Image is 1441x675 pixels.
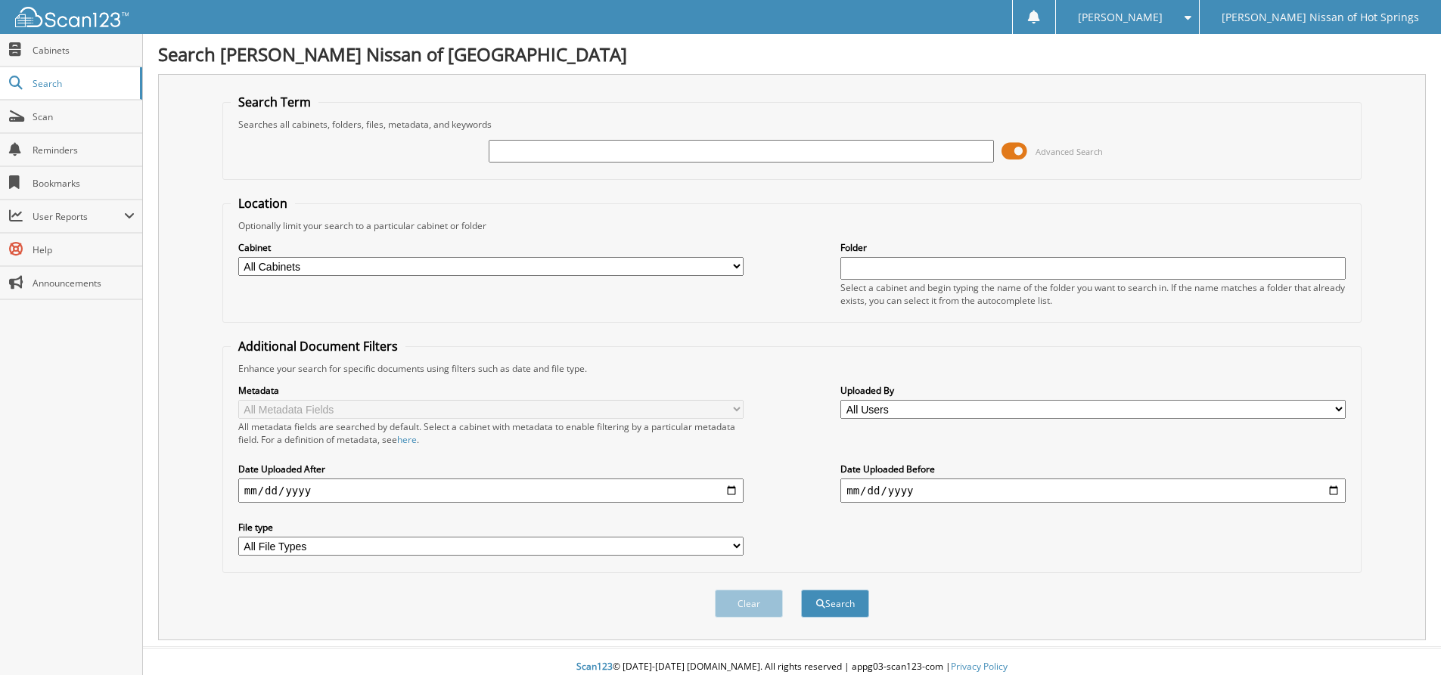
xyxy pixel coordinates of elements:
[801,590,869,618] button: Search
[840,241,1346,254] label: Folder
[840,281,1346,307] div: Select a cabinet and begin typing the name of the folder you want to search in. If the name match...
[231,195,295,212] legend: Location
[1222,13,1419,22] span: [PERSON_NAME] Nissan of Hot Springs
[33,110,135,123] span: Scan
[33,144,135,156] span: Reminders
[840,478,1346,503] input: end
[33,243,135,256] span: Help
[840,463,1346,475] label: Date Uploaded Before
[231,362,1353,375] div: Enhance your search for specific documents using filters such as date and file type.
[397,433,417,446] a: here
[238,420,744,446] div: All metadata fields are searched by default. Select a cabinet with metadata to enable filtering b...
[231,118,1353,131] div: Searches all cabinets, folders, files, metadata, and keywords
[238,384,744,397] label: Metadata
[231,94,318,110] legend: Search Term
[1078,13,1163,22] span: [PERSON_NAME]
[840,384,1346,397] label: Uploaded By
[33,77,132,90] span: Search
[231,338,405,355] legend: Additional Document Filters
[238,521,744,534] label: File type
[33,277,135,290] span: Announcements
[1036,146,1103,157] span: Advanced Search
[231,219,1353,232] div: Optionally limit your search to a particular cabinet or folder
[238,241,744,254] label: Cabinet
[15,7,129,27] img: scan123-logo-white.svg
[576,660,613,673] span: Scan123
[238,463,744,475] label: Date Uploaded After
[158,42,1426,67] h1: Search [PERSON_NAME] Nissan of [GEOGRAPHIC_DATA]
[33,44,135,57] span: Cabinets
[238,478,744,503] input: start
[715,590,783,618] button: Clear
[33,177,135,190] span: Bookmarks
[951,660,1008,673] a: Privacy Policy
[33,210,124,223] span: User Reports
